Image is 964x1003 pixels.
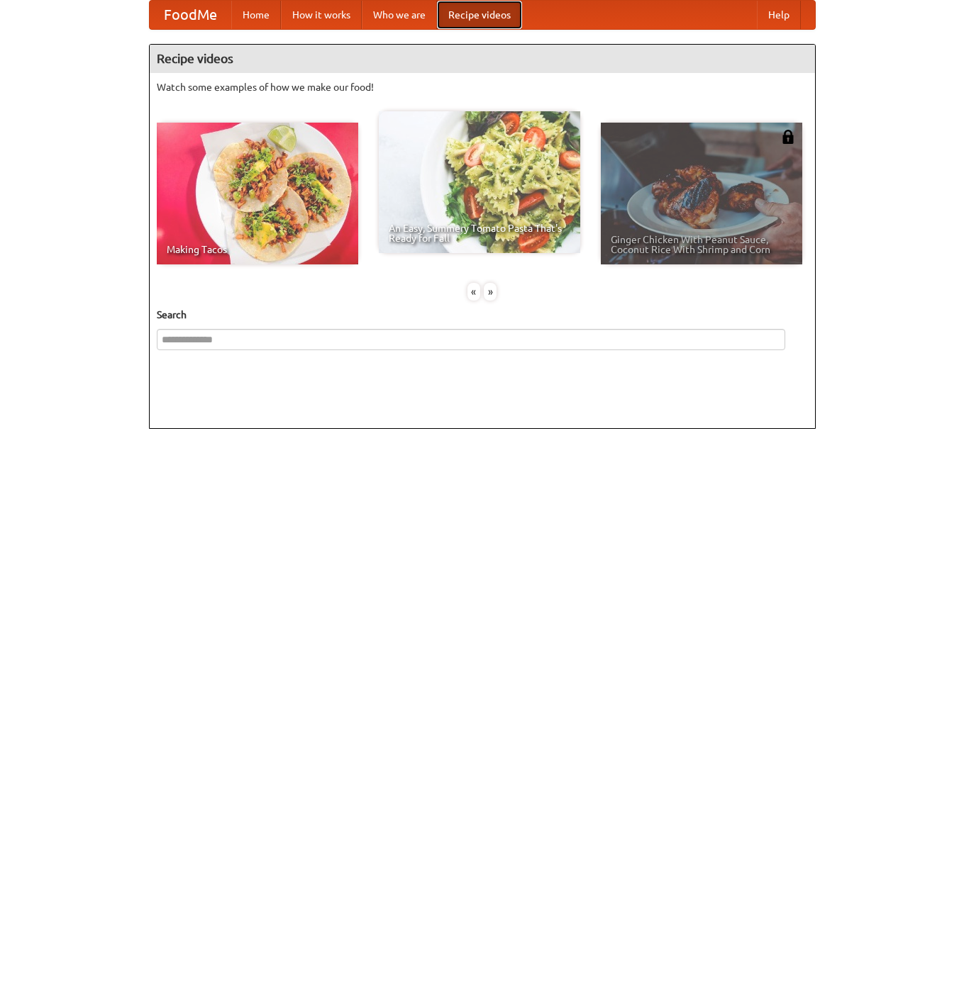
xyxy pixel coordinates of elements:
a: Recipe videos [437,1,522,29]
a: An Easy, Summery Tomato Pasta That's Ready for Fall [379,111,580,253]
h4: Recipe videos [150,45,815,73]
span: An Easy, Summery Tomato Pasta That's Ready for Fall [389,223,570,243]
a: Who we are [362,1,437,29]
span: Making Tacos [167,245,348,254]
div: » [484,283,497,301]
img: 483408.png [781,130,795,144]
h5: Search [157,308,808,322]
a: Help [757,1,801,29]
p: Watch some examples of how we make our food! [157,80,808,94]
a: How it works [281,1,362,29]
a: Home [231,1,281,29]
a: Making Tacos [157,123,358,264]
div: « [467,283,480,301]
a: FoodMe [150,1,231,29]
